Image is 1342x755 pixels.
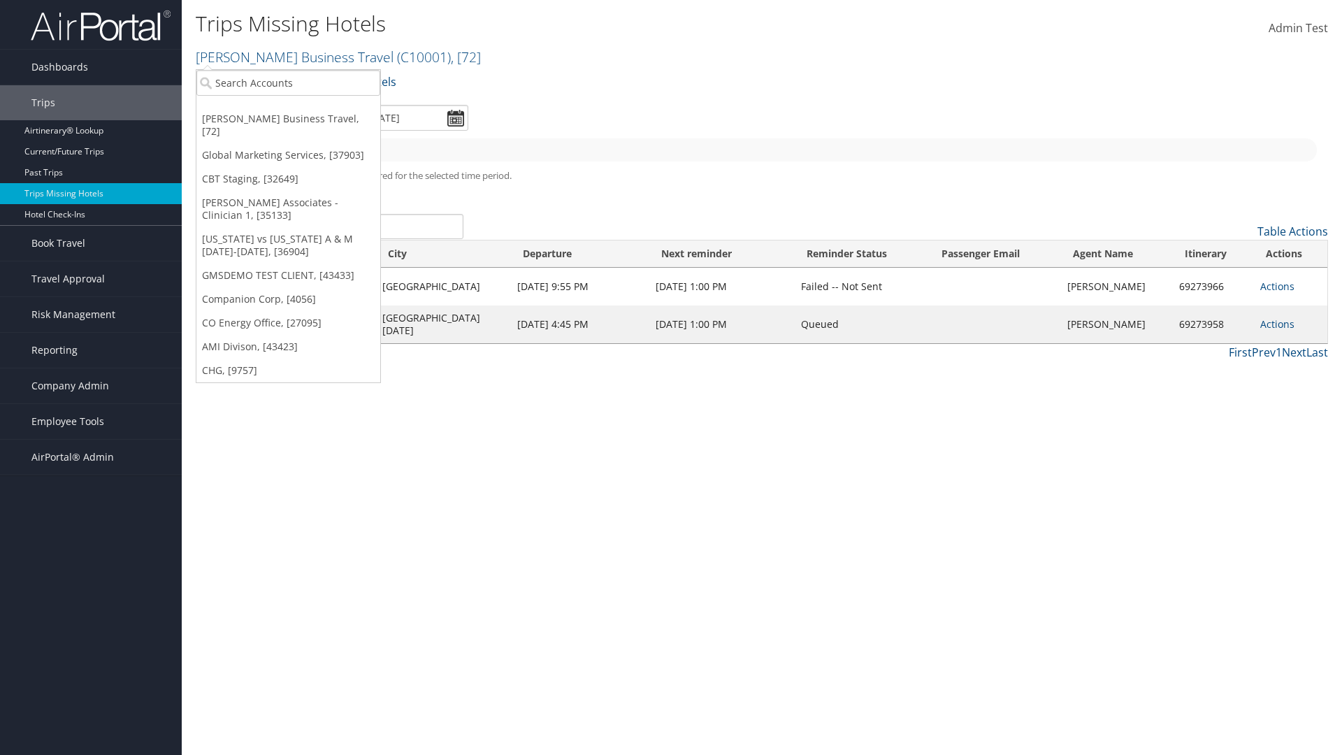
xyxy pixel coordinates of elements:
span: Dashboards [31,50,88,85]
th: Agent Name [1060,240,1171,268]
img: airportal-logo.png [31,9,171,42]
th: City: activate to sort column ascending [375,240,510,268]
span: Risk Management [31,297,115,332]
td: [DATE] 4:45 PM [510,305,649,343]
td: [PERSON_NAME] [1060,268,1171,305]
th: Itinerary [1172,240,1253,268]
a: Prev [1252,345,1276,360]
a: 1 [1276,345,1282,360]
td: 69273958 [1172,305,1253,343]
a: [PERSON_NAME] Business Travel [196,48,481,66]
input: Search Accounts [196,70,380,96]
td: Failed -- Not Sent [794,268,929,305]
span: Trips [31,85,55,120]
td: [DATE] 1:00 PM [649,305,794,343]
a: Actions [1260,317,1294,331]
a: GMSDEMO TEST CLIENT, [43433] [196,264,380,287]
td: [GEOGRAPHIC_DATA][DATE] [375,305,510,343]
span: Admin Test [1269,20,1328,36]
a: Next [1282,345,1306,360]
p: Filter: [196,73,951,92]
a: First [1229,345,1252,360]
th: Next reminder [649,240,794,268]
a: AMI Divison, [43423] [196,335,380,359]
a: Admin Test [1269,7,1328,50]
a: Global Marketing Services, [37903] [196,143,380,167]
td: [DATE] 9:55 PM [510,268,649,305]
a: Companion Corp, [4056] [196,287,380,311]
span: Employee Tools [31,404,104,439]
span: Company Admin [31,368,109,403]
a: Table Actions [1257,224,1328,239]
span: Book Travel [31,226,85,261]
td: [GEOGRAPHIC_DATA] [375,268,510,305]
input: [DATE] - [DATE] [322,105,468,131]
span: AirPortal® Admin [31,440,114,475]
a: [PERSON_NAME] Associates - Clinician 1, [35133] [196,191,380,227]
td: [PERSON_NAME] [1060,305,1171,343]
th: Passenger Email: activate to sort column ascending [929,240,1060,268]
a: CO Energy Office, [27095] [196,311,380,335]
a: [PERSON_NAME] Business Travel, [72] [196,107,380,143]
td: Queued [794,305,929,343]
a: Actions [1260,280,1294,293]
td: 69273966 [1172,268,1253,305]
h5: * progress bar represents overnights covered for the selected time period. [206,169,1318,182]
th: Departure: activate to sort column ascending [510,240,649,268]
span: ( C10001 ) [397,48,451,66]
th: Actions [1253,240,1327,268]
span: Travel Approval [31,261,105,296]
span: , [ 72 ] [451,48,481,66]
a: [US_STATE] vs [US_STATE] A & M [DATE]-[DATE], [36904] [196,227,380,264]
h1: Trips Missing Hotels [196,9,951,38]
a: CHG, [9757] [196,359,380,382]
th: Reminder Status [794,240,929,268]
td: [DATE] 1:00 PM [649,268,794,305]
a: CBT Staging, [32649] [196,167,380,191]
span: Reporting [31,333,78,368]
a: Last [1306,345,1328,360]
